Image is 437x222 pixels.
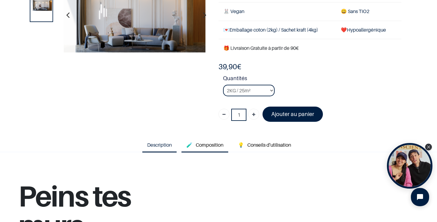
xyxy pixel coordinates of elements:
a: Supprimer [218,109,229,120]
strong: Quantités [223,74,401,85]
span: 🧪 [186,142,192,148]
b: € [218,62,241,71]
font: 🎁 Livraison Gratuite à partir de 90€ [223,45,299,51]
td: ❤️Hypoallergénique [336,21,401,39]
div: Open Tolstoy widget [387,143,432,189]
span: 💌 [223,27,229,33]
span: Conseils d'utilisation [247,142,291,148]
div: Close Tolstoy widget [425,144,432,150]
iframe: Tidio Chat [406,183,434,211]
div: Tolstoy bubble widget [387,143,432,189]
a: Ajouter au panier [263,107,323,121]
div: Open Tolstoy [387,143,432,189]
td: ans TiO2 [336,2,401,21]
span: 💡 [238,142,244,148]
font: Ajouter au panier [271,111,314,117]
td: Emballage coton (2kg) / Sachet kraft (4kg) [218,21,336,39]
span: 39,90 [218,62,237,71]
a: Ajouter [248,109,259,120]
span: Composition [196,142,223,148]
span: Description [147,142,172,148]
span: 😄 S [341,8,351,14]
span: 🐰 Vegan [223,8,244,14]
